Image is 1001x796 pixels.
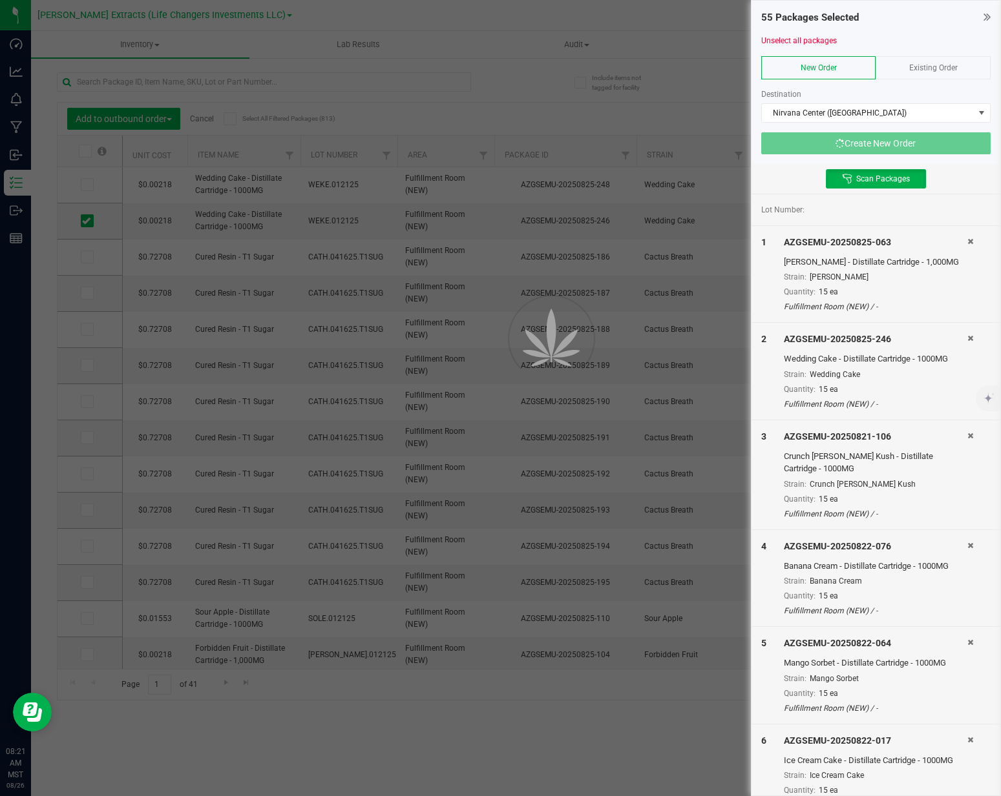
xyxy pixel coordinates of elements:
[784,674,806,683] span: Strain:
[784,540,967,553] div: AZGSEMU-20250822-076
[810,480,916,489] span: Crunch [PERSON_NAME] Kush
[784,591,816,600] span: Quantity:
[784,450,967,475] div: Crunch [PERSON_NAME] Kush - Distillate Cartridge - 1000MG
[761,638,766,648] span: 5
[784,560,967,573] div: Banana Cream - Distillate Cartridge - 1000MG
[810,370,860,379] span: Wedding Cake
[819,786,838,795] span: 15 ea
[819,287,838,296] span: 15 ea
[784,734,967,748] div: AZGSEMU-20250822-017
[784,771,806,780] span: Strain:
[762,104,974,122] span: Nirvana Center ([GEOGRAPHIC_DATA])
[819,591,838,600] span: 15 ea
[784,702,967,714] div: Fulfillment Room (NEW) / -
[856,174,910,184] span: Scan Packages
[909,63,958,72] span: Existing Order
[784,370,806,379] span: Strain:
[784,786,816,795] span: Quantity:
[784,352,967,365] div: Wedding Cake - Distillate Cartridge - 1000MG
[801,63,837,72] span: New Order
[826,169,926,189] button: Scan Packages
[784,430,967,444] div: AZGSEMU-20250821-106
[810,272,869,281] span: [PERSON_NAME]
[784,301,967,312] div: Fulfillment Room (NEW) / -
[784,398,967,410] div: Fulfillment Room (NEW) / -
[784,236,967,249] div: AZGSEMU-20250825-063
[784,657,967,669] div: Mango Sorbet - Distillate Cartridge - 1000MG
[761,541,766,551] span: 4
[819,689,838,698] span: 15 ea
[761,132,991,154] button: Create New Order
[784,272,806,281] span: Strain:
[784,637,967,650] div: AZGSEMU-20250822-064
[819,385,838,394] span: 15 ea
[784,256,967,269] div: [PERSON_NAME] - Distillate Cartridge - 1,000MG
[761,735,766,746] span: 6
[810,771,864,780] span: Ice Cream Cake
[761,431,766,442] span: 3
[13,693,52,731] iframe: Resource center
[784,689,816,698] span: Quantity:
[761,204,805,216] span: Lot Number:
[761,334,766,344] span: 2
[819,495,838,504] span: 15 ea
[784,287,816,296] span: Quantity:
[784,480,806,489] span: Strain:
[784,754,967,767] div: Ice Cream Cake - Distillate Cartridge - 1000MG
[761,36,837,45] a: Unselect all packages
[784,605,967,617] div: Fulfillment Room (NEW) / -
[784,577,806,586] span: Strain:
[810,577,862,586] span: Banana Cream
[784,385,816,394] span: Quantity:
[761,90,801,99] span: Destination
[784,495,816,504] span: Quantity:
[784,508,967,520] div: Fulfillment Room (NEW) / -
[761,237,766,247] span: 1
[810,674,859,683] span: Mango Sorbet
[784,332,967,346] div: AZGSEMU-20250825-246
